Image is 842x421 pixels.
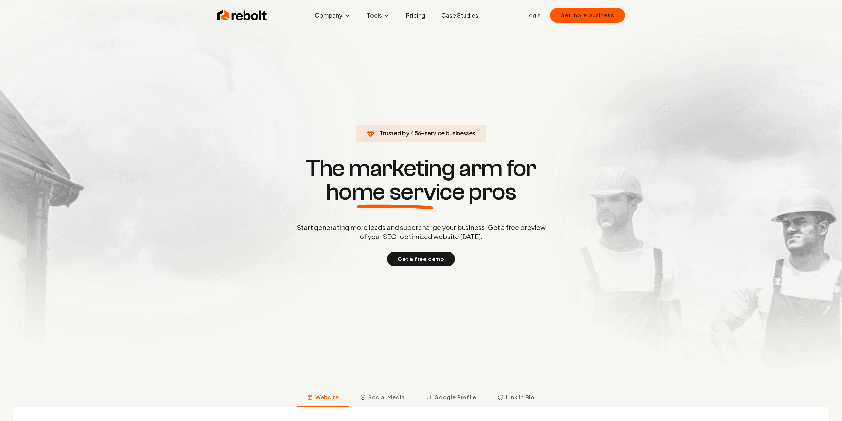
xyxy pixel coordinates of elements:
[487,390,545,407] button: Link in Bio
[262,156,580,204] h1: The marketing arm for pros
[295,223,547,241] p: Start generating more leads and supercharge your business. Get a free preview of your SEO-optimiz...
[401,9,431,22] a: Pricing
[416,390,487,407] button: Google Profile
[217,9,267,22] img: Rebolt Logo
[387,252,455,266] button: Get a free demo
[506,394,535,401] span: Link in Bio
[326,180,465,204] span: home service
[368,394,405,401] span: Social Media
[550,8,625,23] button: Get more business
[315,394,339,401] span: Website
[410,129,421,138] span: 456
[349,390,416,407] button: Social Media
[421,129,425,137] span: +
[297,390,350,407] button: Website
[380,129,409,137] span: Trusted by
[309,9,356,22] button: Company
[434,394,476,401] span: Google Profile
[361,9,395,22] button: Tools
[436,9,484,22] a: Case Studies
[425,129,476,137] span: service businesses
[526,11,541,19] a: Login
